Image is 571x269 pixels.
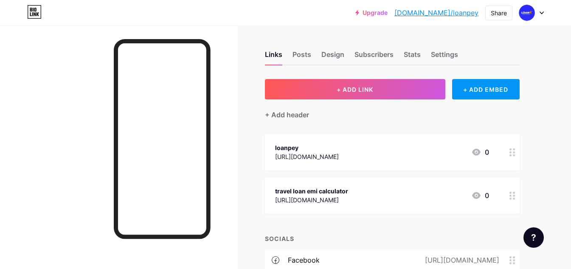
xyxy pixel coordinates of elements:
div: Share [491,8,507,17]
div: 0 [471,190,489,201]
img: loanpey [519,5,535,21]
div: Subscribers [354,49,394,65]
div: loanpey [275,143,339,152]
a: [DOMAIN_NAME]/loanpey [394,8,478,18]
div: SOCIALS [265,234,520,243]
div: + Add header [265,110,309,120]
div: [URL][DOMAIN_NAME] [275,195,348,204]
div: Stats [404,49,421,65]
div: Posts [293,49,311,65]
div: Links [265,49,282,65]
div: + ADD EMBED [452,79,520,99]
div: facebook [288,255,320,265]
button: + ADD LINK [265,79,445,99]
a: Upgrade [355,9,388,16]
div: Design [321,49,344,65]
div: travel loan emi calculator [275,187,348,195]
div: Settings [431,49,458,65]
div: 0 [471,147,489,157]
div: [URL][DOMAIN_NAME] [275,152,339,161]
span: + ADD LINK [337,86,373,93]
div: [URL][DOMAIN_NAME] [411,255,509,265]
